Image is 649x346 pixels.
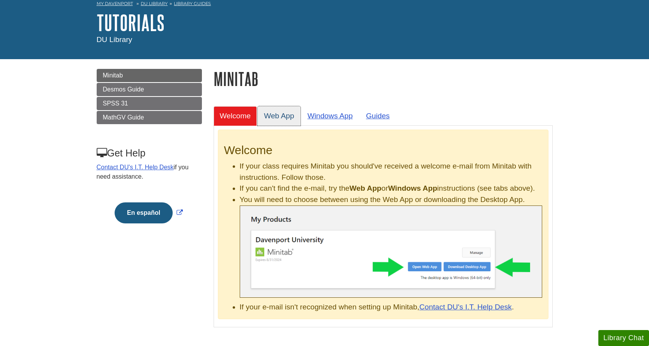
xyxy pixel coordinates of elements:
h3: Get Help [97,148,201,159]
li: You will need to choose between using the Web App or downloading the Desktop App. [240,194,542,298]
a: Windows App [301,106,359,125]
b: Windows App [388,184,437,192]
h2: Welcome [224,144,542,157]
a: Web App [258,106,301,125]
h1: Minitab [214,69,553,89]
span: Minitab [103,72,123,79]
a: Guides [360,106,396,125]
a: Desmos Guide [97,83,202,96]
a: Contact DU's I.T. Help Desk [97,164,174,170]
button: En español [115,202,173,223]
li: If your e-mail isn't recognized when setting up Minitab, . [240,302,542,313]
a: DU Library [141,1,168,6]
a: SPSS 31 [97,97,202,110]
li: If you can't find the e-mail, try the or instructions (see tabs above). [240,183,542,194]
a: Link opens in new window [113,209,185,216]
b: Web App [350,184,382,192]
a: Library Guides [174,1,211,6]
div: Guide Page Menu [97,69,202,237]
a: My Davenport [97,0,133,7]
a: Contact DU's I.T. Help Desk [419,303,512,311]
span: Desmos Guide [103,86,144,93]
a: MathGV Guide [97,111,202,124]
span: SPSS 31 [103,100,128,107]
img: Minitab .exe file finished downloaded [240,205,542,298]
a: Tutorials [97,11,164,35]
span: DU Library [97,35,133,44]
li: If your class requires Minitab you should've received a welcome e-mail from Minitab with instruct... [240,161,542,183]
a: Minitab [97,69,202,82]
span: MathGV Guide [103,114,144,121]
p: if you need assistance. [97,163,201,181]
button: Library Chat [598,330,649,346]
a: Welcome [214,106,257,125]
